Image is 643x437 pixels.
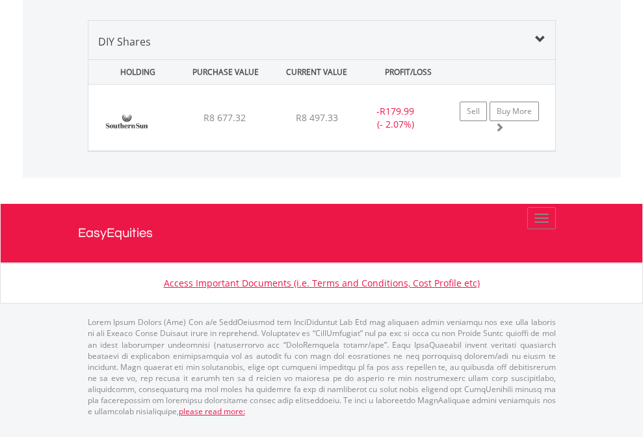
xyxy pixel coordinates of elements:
[179,406,245,417] a: please read more:
[490,102,539,121] a: Buy More
[78,204,566,262] a: EasyEquities
[90,60,178,84] div: HOLDING
[88,317,556,417] p: Lorem Ipsum Dolors (Ame) Con a/e SeddOeiusmod tem InciDiduntut Lab Etd mag aliquaen admin veniamq...
[164,277,480,289] a: Access Important Documents (i.e. Terms and Conditions, Cost Profile etc)
[181,60,270,84] div: PURCHASE VALUE
[460,102,487,121] a: Sell
[98,35,151,49] span: DIY Shares
[364,60,453,84] div: PROFIT/LOSS
[380,105,414,117] span: R179.99
[203,111,246,124] span: R8 677.32
[296,111,338,124] span: R8 497.33
[95,101,161,147] img: EQU.ZA.SSU.png
[272,60,361,84] div: CURRENT VALUE
[355,105,436,131] div: - (- 2.07%)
